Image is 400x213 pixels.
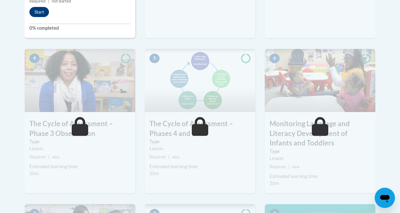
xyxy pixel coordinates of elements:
[145,119,255,139] h3: The Cycle of Assessment – Phases 4 and 5
[29,145,130,152] div: Lesson
[48,155,49,159] span: |
[172,155,179,159] span: new
[270,173,371,180] div: Estimated learning time:
[29,7,49,17] button: Start
[29,163,130,170] div: Estimated learning time:
[149,163,251,170] div: Estimated learning time:
[149,145,251,152] div: Lesson
[29,54,39,63] span: 4
[168,155,169,159] span: |
[52,155,59,159] span: new
[265,119,375,148] h3: Monitoring Language and Literacy Development of Infants and Toddlers
[149,155,166,159] span: Required
[265,49,375,112] img: Course Image
[29,155,45,159] span: Required
[145,49,255,112] img: Course Image
[270,180,279,186] span: 20m
[149,138,251,145] label: Type
[288,164,289,169] span: |
[25,49,135,112] img: Course Image
[270,164,286,169] span: Required
[149,54,160,63] span: 5
[25,119,135,139] h3: The Cycle of Assessment – Phase 3 Observation
[29,25,130,32] label: 0% completed
[270,155,371,162] div: Lesson
[29,171,39,176] span: 30m
[270,148,371,155] label: Type
[29,138,130,145] label: Type
[149,171,159,176] span: 20m
[270,54,280,63] span: 6
[292,164,300,169] span: new
[375,188,395,208] iframe: Button to launch messaging window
